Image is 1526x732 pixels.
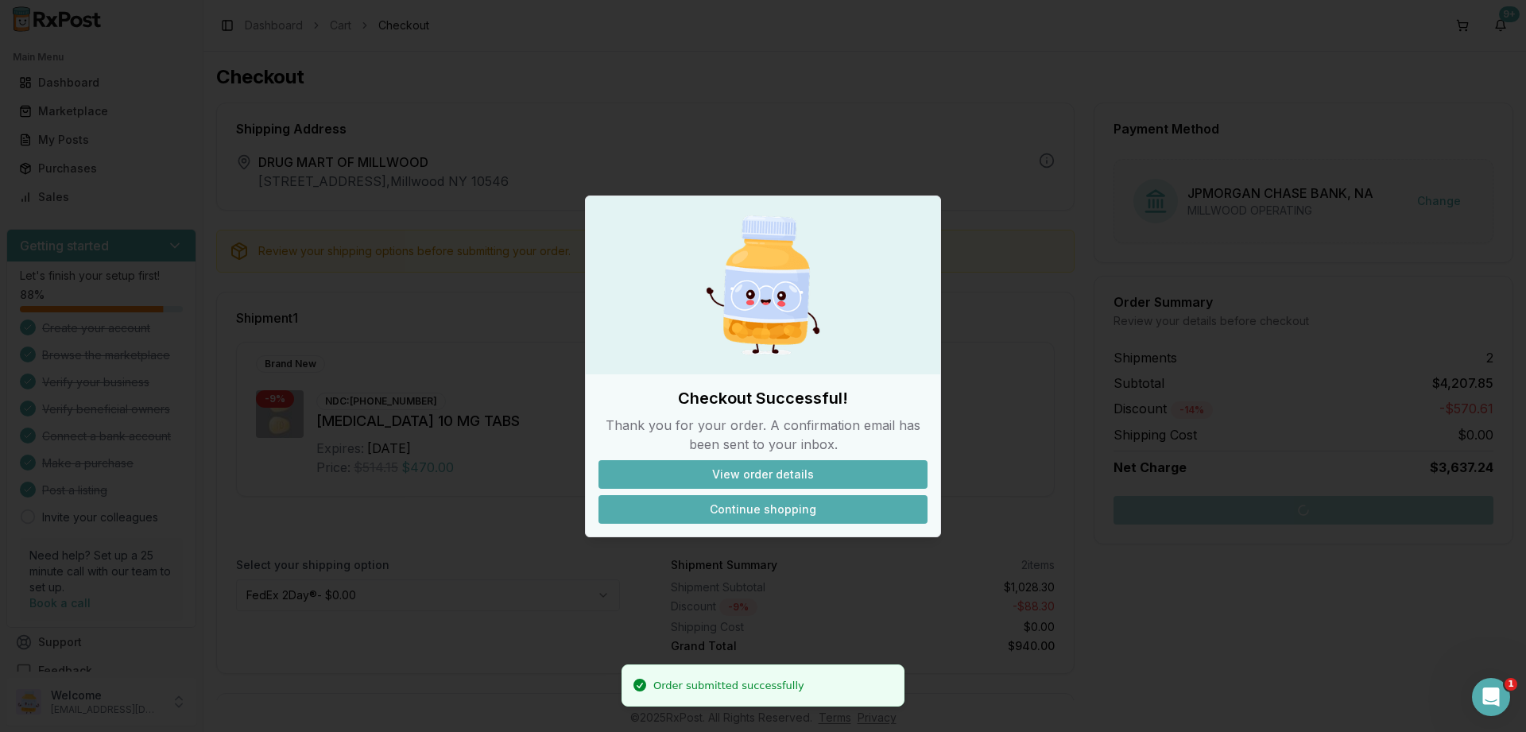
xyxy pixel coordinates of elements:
img: Happy Pill Bottle [687,209,839,362]
button: View order details [598,460,928,489]
p: Thank you for your order. A confirmation email has been sent to your inbox. [598,416,928,454]
button: Continue shopping [598,495,928,524]
iframe: Intercom live chat [1472,678,1510,716]
span: 1 [1505,678,1517,691]
h2: Checkout Successful! [598,387,928,409]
